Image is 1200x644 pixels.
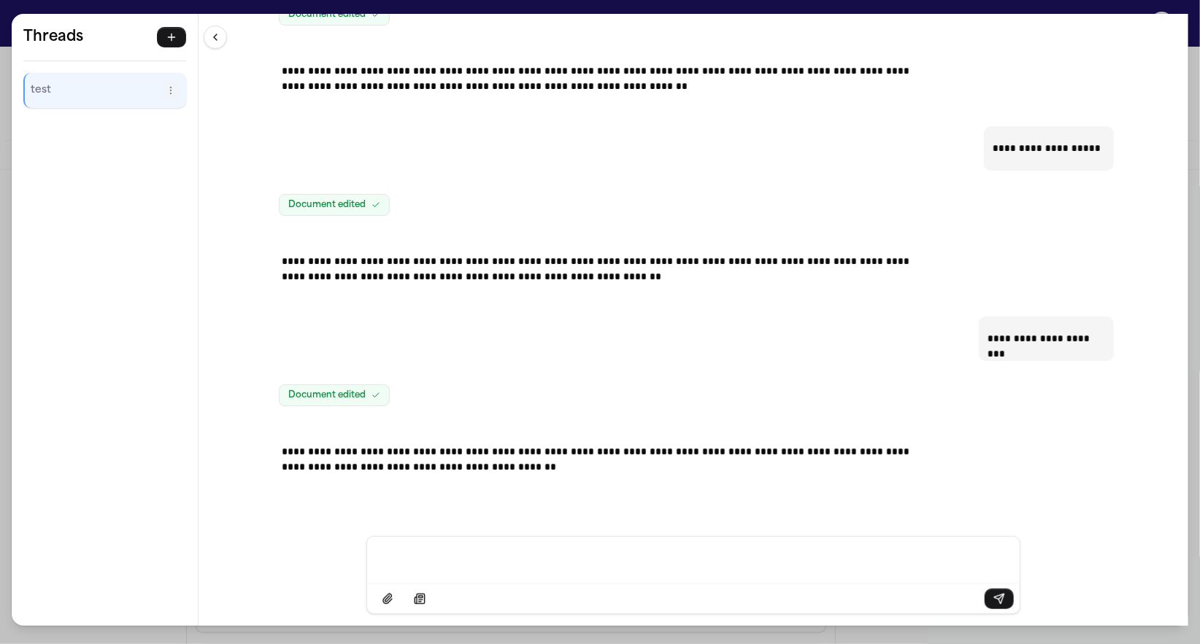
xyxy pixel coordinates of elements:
[288,199,366,211] span: Document edited
[367,537,1020,583] div: Message input
[985,589,1014,609] button: Send message
[288,9,366,20] span: Document edited
[23,26,83,49] h5: Threads
[373,589,402,609] button: Attach files
[161,81,180,100] button: Thread actions
[405,589,434,609] button: Select demand example
[31,82,161,99] p: test
[288,389,366,401] span: Document edited
[31,79,161,102] button: Select thread: test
